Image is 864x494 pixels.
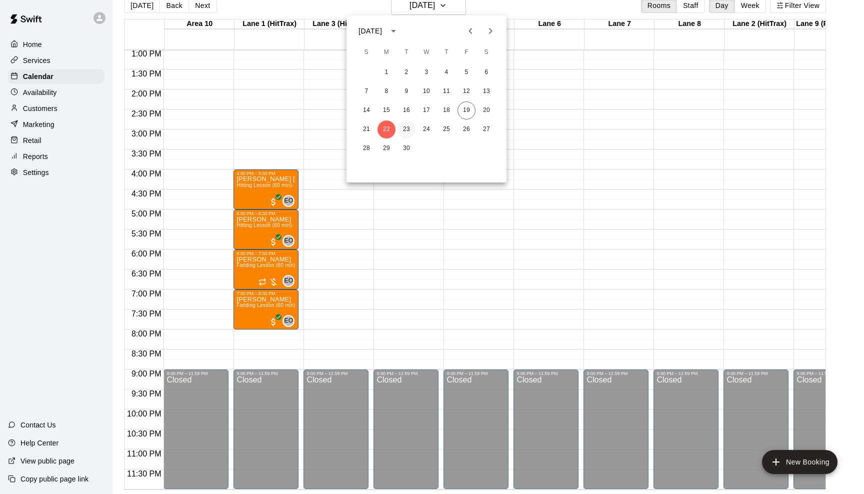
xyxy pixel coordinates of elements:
[397,101,415,119] button: 16
[457,101,475,119] button: 19
[377,120,395,138] button: 22
[357,101,375,119] button: 14
[477,120,495,138] button: 27
[385,22,402,39] button: calendar view is open, switch to year view
[477,42,495,62] span: Saturday
[377,101,395,119] button: 15
[377,42,395,62] span: Monday
[477,101,495,119] button: 20
[437,42,455,62] span: Thursday
[377,63,395,81] button: 1
[457,63,475,81] button: 5
[480,21,500,41] button: Next month
[437,82,455,100] button: 11
[397,42,415,62] span: Tuesday
[397,120,415,138] button: 23
[417,120,435,138] button: 24
[437,120,455,138] button: 25
[377,139,395,157] button: 29
[357,139,375,157] button: 28
[417,63,435,81] button: 3
[357,82,375,100] button: 7
[397,82,415,100] button: 9
[417,82,435,100] button: 10
[457,82,475,100] button: 12
[397,63,415,81] button: 2
[437,63,455,81] button: 4
[357,42,375,62] span: Sunday
[377,82,395,100] button: 8
[358,26,382,36] div: [DATE]
[460,21,480,41] button: Previous month
[357,120,375,138] button: 21
[437,101,455,119] button: 18
[417,101,435,119] button: 17
[457,120,475,138] button: 26
[457,42,475,62] span: Friday
[397,139,415,157] button: 30
[477,82,495,100] button: 13
[477,63,495,81] button: 6
[417,42,435,62] span: Wednesday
